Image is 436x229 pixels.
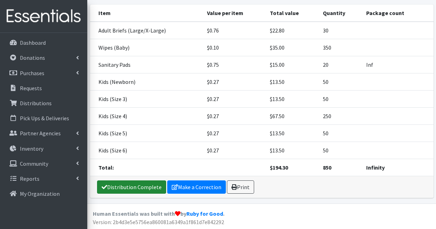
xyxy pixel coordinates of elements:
td: Inf [362,56,434,73]
p: Reports [20,175,39,182]
p: Partner Agencies [20,130,61,137]
a: Partner Agencies [3,126,84,140]
p: Inventory [20,145,43,152]
td: 350 [319,39,362,56]
th: Total value [266,5,318,22]
p: Donations [20,54,45,61]
td: Kids (Size 5) [90,125,203,142]
td: Kids (Newborn) [90,73,203,91]
p: Community [20,160,48,167]
td: 50 [319,125,362,142]
td: $0.27 [203,142,266,159]
strong: 850 [323,164,331,171]
strong: Infinity [366,164,385,171]
a: Reports [3,172,84,186]
p: Dashboard [20,39,46,46]
td: $22.80 [266,22,318,39]
th: Item [90,5,203,22]
td: Kids (Size 4) [90,108,203,125]
strong: Total: [98,164,114,171]
td: $0.75 [203,56,266,73]
a: Distribution Complete [97,180,166,194]
td: $13.50 [266,142,318,159]
td: Wipes (Baby) [90,39,203,56]
td: 30 [319,22,362,39]
td: $15.00 [266,56,318,73]
a: Purchases [3,66,84,80]
a: Ruby for Good [186,210,223,217]
a: Dashboard [3,36,84,50]
a: Inventory [3,142,84,156]
td: $0.27 [203,125,266,142]
td: $13.50 [266,73,318,91]
p: Requests [20,85,42,92]
td: 20 [319,56,362,73]
img: HumanEssentials [3,5,84,28]
td: $0.76 [203,22,266,39]
td: Adult Briefs (Large/X-Large) [90,22,203,39]
a: Distributions [3,96,84,110]
td: $13.50 [266,125,318,142]
strong: $194.30 [270,164,288,171]
td: Sanitary Pads [90,56,203,73]
p: Distributions [20,100,52,107]
td: 50 [319,91,362,108]
td: 250 [319,108,362,125]
td: $0.27 [203,108,266,125]
a: Requests [3,81,84,95]
strong: Human Essentials was built with by . [93,210,224,217]
a: Donations [3,51,84,65]
td: Kids (Size 3) [90,91,203,108]
td: Kids (Size 6) [90,142,203,159]
td: $67.50 [266,108,318,125]
p: Pick Ups & Deliveries [20,115,69,122]
td: $0.27 [203,73,266,91]
a: Print [227,180,254,194]
td: $13.50 [266,91,318,108]
p: My Organization [20,190,60,197]
th: Package count [362,5,434,22]
a: Make a Correction [167,180,226,194]
span: Version: 2b4d3e5e5756ea860081a6349a1f861d7e842292 [93,219,224,226]
a: Pick Ups & Deliveries [3,111,84,125]
td: 50 [319,142,362,159]
td: $35.00 [266,39,318,56]
th: Quantity [319,5,362,22]
p: Purchases [20,70,44,77]
td: $0.10 [203,39,266,56]
td: 50 [319,73,362,91]
a: My Organization [3,187,84,201]
td: $0.27 [203,91,266,108]
th: Value per item [203,5,266,22]
a: Community [3,157,84,171]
